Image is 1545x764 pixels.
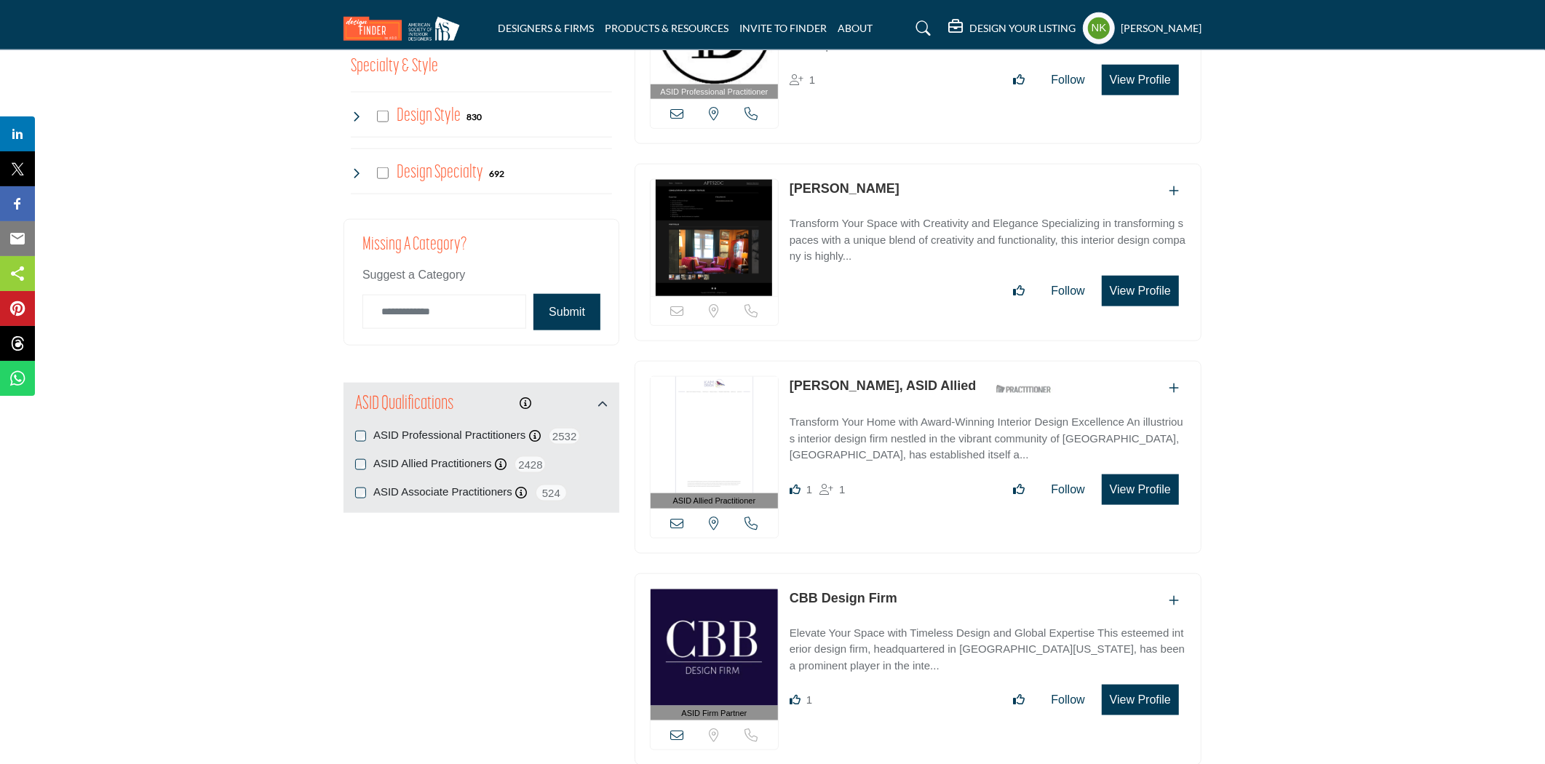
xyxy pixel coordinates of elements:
button: Follow [1042,685,1095,715]
p: Kim A. Mitchell, ASID Allied [790,376,977,396]
div: 692 Results For Design Specialty [489,167,504,180]
a: Add To List [1169,594,1179,607]
button: View Profile [1102,474,1179,505]
div: Followers [790,71,815,89]
h5: DESIGN YOUR LISTING [969,22,1076,35]
span: 1 [839,483,845,496]
img: ASID Qualified Practitioners Badge Icon [990,380,1056,398]
a: ASID Firm Partner [651,589,778,721]
a: INVITE TO FINDER [739,22,827,34]
button: Follow [1042,65,1095,95]
button: Follow [1042,276,1095,306]
button: Like listing [1004,276,1035,306]
div: DESIGN YOUR LISTING [948,20,1076,37]
span: Suggest a Category [362,268,465,281]
p: CBB Design Firm [790,589,897,608]
span: 1 [806,693,812,706]
a: [PERSON_NAME] [790,181,899,196]
a: ABOUT [838,22,873,34]
a: DESIGNERS & FIRMS [498,22,594,34]
span: ASID Allied Practitioner [673,495,756,507]
h4: Design Specialty: Sustainable, accessible, health-promoting, neurodiverse-friendly, age-in-place,... [397,160,483,186]
div: Click to view information [520,395,531,413]
img: Site Logo [343,17,467,41]
b: 692 [489,169,504,179]
i: Like [790,694,801,705]
button: View Profile [1102,276,1179,306]
div: 830 Results For Design Style [466,110,482,123]
p: Elevate Your Space with Timeless Design and Global Expertise This esteemed interior design firm, ... [790,625,1186,675]
div: Followers [819,481,845,498]
a: Information about [520,397,531,410]
b: 830 [466,112,482,122]
a: Add To List [1169,382,1179,394]
button: Like listing [1004,475,1035,504]
a: Search [902,17,941,40]
button: Submit [533,294,600,330]
p: Kimberly Humphries [790,179,899,199]
a: Transform Your Home with Award-Winning Interior Design Excellence An illustrious interior design ... [790,405,1186,463]
span: 1 [809,73,815,86]
h2: Missing a Category? [362,234,600,266]
span: 2532 [548,427,581,445]
span: ASID Professional Practitioner [660,86,768,98]
label: ASID Professional Practitioners [373,427,525,444]
button: Like listing [1004,65,1035,95]
input: Category Name [362,295,526,329]
span: ASID Firm Partner [682,707,747,720]
button: Specialty & Style [351,53,438,81]
button: Show hide supplier dropdown [1083,12,1115,44]
p: Transform Your Home with Award-Winning Interior Design Excellence An illustrious interior design ... [790,414,1186,463]
span: 524 [535,484,568,502]
p: Transform Your Space with Creativity and Elegance Specializing in transforming spaces with a uniq... [790,215,1186,265]
h5: [PERSON_NAME] [1121,21,1202,36]
a: Elevate Your Space with Timeless Design and Global Expertise This esteemed interior design firm, ... [790,616,1186,675]
button: View Profile [1102,65,1179,95]
input: Select Design Style checkbox [377,111,389,122]
a: ASID Allied Practitioner [651,377,778,509]
img: CBB Design Firm [651,589,778,706]
h2: ASID Qualifications [355,391,453,418]
img: Kim A. Mitchell, ASID Allied [651,377,778,493]
a: Add To List [1169,185,1179,197]
button: Follow [1042,475,1095,504]
input: ASID Allied Practitioners checkbox [355,459,366,470]
img: Kimberly Humphries [651,180,778,296]
a: PRODUCTS & RESOURCES [605,22,728,34]
label: ASID Associate Practitioners [373,484,512,501]
input: Select Design Specialty checkbox [377,167,389,179]
a: Transform Your Space with Creativity and Elegance Specializing in transforming spaces with a uniq... [790,207,1186,265]
input: ASID Associate Practitioners checkbox [355,488,366,498]
button: View Profile [1102,685,1179,715]
span: 1 [806,483,812,496]
span: 2428 [514,455,547,474]
a: CBB Design Firm [790,591,897,605]
input: ASID Professional Practitioners checkbox [355,431,366,442]
i: Like [790,484,801,495]
a: [PERSON_NAME], ASID Allied [790,378,977,393]
h4: Design Style: Styles that range from contemporary to Victorian to meet any aesthetic vision. [397,103,461,129]
button: Like listing [1004,685,1035,715]
label: ASID Allied Practitioners [373,455,492,472]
